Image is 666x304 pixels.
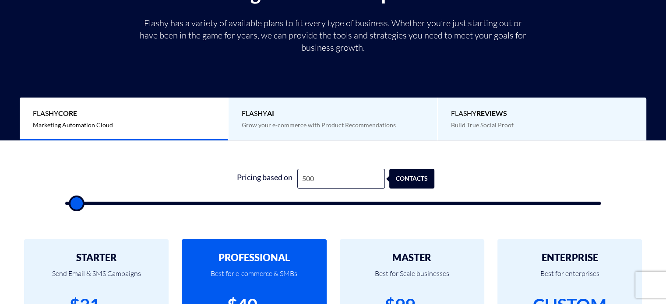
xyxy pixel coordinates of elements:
p: Send Email & SMS Campaigns [37,263,155,293]
p: Best for e-commerce & SMBs [195,263,313,293]
span: Marketing Automation Cloud [33,121,113,129]
p: Best for enterprises [511,263,629,293]
h2: ENTERPRISE [511,252,629,263]
span: Flashy [242,108,423,119]
span: Flashy [33,108,215,119]
div: Pricing based on [232,169,297,189]
div: contacts [400,169,445,189]
span: Flashy [451,108,634,119]
h2: MASTER [353,252,471,263]
span: Build True Social Proof [451,121,514,129]
b: AI [267,109,274,117]
b: REVIEWS [476,109,507,117]
span: Grow your e-commerce with Product Recommendations [242,121,396,129]
p: Best for Scale businesses [353,263,471,293]
b: Core [58,109,77,117]
h2: STARTER [37,252,155,263]
p: Flashy has a variety of available plans to fit every type of business. Whether you’re just starti... [136,17,530,54]
h2: PROFESSIONAL [195,252,313,263]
